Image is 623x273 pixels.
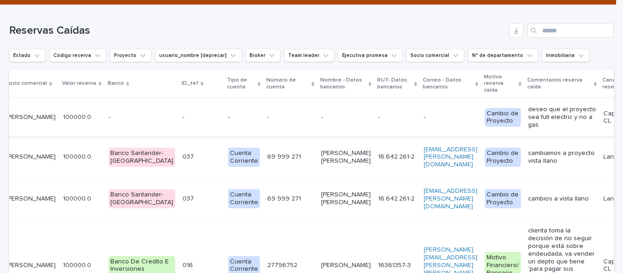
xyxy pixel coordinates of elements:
[406,49,464,62] button: Socio comercial
[423,75,473,92] p: Correo - Datos bancarios
[228,113,260,121] p: -
[227,75,256,92] p: Tipo de cuenta
[378,153,416,161] p: 16.642.261-2
[485,148,521,167] div: Cambio de Proyecto
[63,113,101,121] p: 100000.0
[320,75,367,92] p: Nombre - Datos bancarios
[182,78,198,88] p: ID_tef
[321,191,371,206] p: [PERSON_NAME] [PERSON_NAME]
[155,49,242,62] button: usuario_nombre [deprecar]
[182,113,221,121] p: -
[109,189,175,208] div: Banco Santander-[GEOGRAPHIC_DATA]
[182,262,221,269] p: 016
[378,195,416,203] p: 16.642.261-2
[378,262,416,269] p: 16361357-3
[527,75,592,92] p: Comentarios reserva caída
[9,24,505,37] h1: Reservas Caídas
[182,153,221,161] p: 037
[267,195,314,203] p: 69 999 271
[321,113,371,121] p: -
[182,195,221,203] p: 037
[528,195,596,203] p: cambios a vista llano
[63,262,101,269] p: 100000.0
[245,49,280,62] button: Broker
[424,188,478,210] a: [EMAIL_ADDRESS][PERSON_NAME][DOMAIN_NAME]
[6,262,56,269] p: [PERSON_NAME]
[321,149,371,165] p: [PERSON_NAME] [PERSON_NAME]
[377,75,412,92] p: RUT- Datos bancarios
[6,113,56,121] p: [PERSON_NAME]
[5,78,47,88] p: Socio comercial
[321,262,371,269] p: [PERSON_NAME]
[284,49,334,62] button: Team leader
[108,78,124,88] p: Banco
[424,146,478,168] a: [EMAIL_ADDRESS][PERSON_NAME][DOMAIN_NAME]
[424,113,478,121] p: -
[468,49,538,62] button: N° de departamento
[378,113,416,121] p: -
[109,148,175,167] div: Banco Santander-[GEOGRAPHIC_DATA]
[485,108,521,127] div: Cambio de Proyecto
[49,49,106,62] button: Código reserva
[228,189,260,208] div: Cuenta Corriente
[485,189,521,208] div: Cambio de Proyecto
[267,262,314,269] p: 27796752
[62,78,96,88] p: Valor reserva
[109,113,175,121] p: -
[528,149,596,165] p: cambiamos a proyecto vista llano
[527,23,614,38] input: Search
[267,113,314,121] p: -
[266,75,310,92] p: Número de cuenta
[542,49,590,62] button: Inmobiliaria
[110,49,151,62] button: Proyecto
[338,49,403,62] button: Ejecutiva promesa
[528,106,596,129] p: deseo que el proyecto sea full electric y no a gas
[228,148,260,167] div: Cuenta Corriente
[63,153,101,161] p: 100000.0
[9,49,46,62] button: Estado
[6,153,56,161] p: [PERSON_NAME]
[63,195,101,203] p: 100000.0
[6,195,56,203] p: [PERSON_NAME]
[484,72,517,95] p: Motivo reserva caída
[267,153,314,161] p: 69 999 271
